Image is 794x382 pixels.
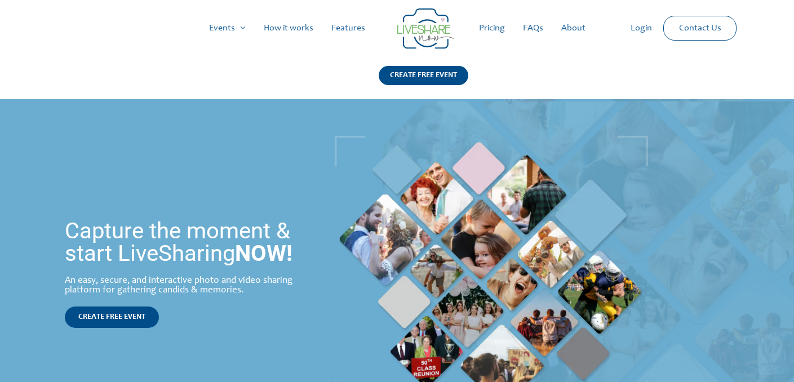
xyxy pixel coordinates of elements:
[20,10,774,46] nav: Site Navigation
[379,66,468,99] a: CREATE FREE EVENT
[470,10,514,46] a: Pricing
[322,10,374,46] a: Features
[78,313,145,321] span: CREATE FREE EVENT
[200,10,255,46] a: Events
[65,220,315,265] h1: Capture the moment & start LiveSharing
[514,10,552,46] a: FAQs
[670,16,730,40] a: Contact Us
[552,10,595,46] a: About
[379,66,468,85] div: CREATE FREE EVENT
[622,10,661,46] a: Login
[65,276,315,295] div: An easy, secure, and interactive photo and video sharing platform for gathering candids & memories.
[255,10,322,46] a: How it works
[397,8,454,49] img: LiveShare logo - Capture & Share Event Memories
[235,240,292,266] strong: NOW!
[65,307,159,328] a: CREATE FREE EVENT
